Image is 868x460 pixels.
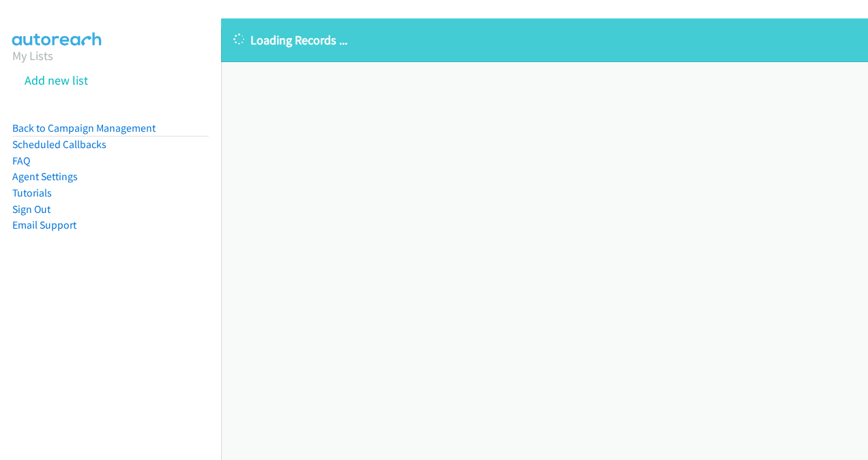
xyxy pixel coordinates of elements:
a: Scheduled Callbacks [12,138,106,151]
a: Agent Settings [12,170,78,183]
a: Sign Out [12,203,50,216]
a: My Lists [12,48,53,63]
a: Back to Campaign Management [12,121,156,134]
a: Email Support [12,218,76,231]
a: Tutorials [12,186,52,199]
a: Add new list [25,72,88,88]
p: Loading Records ... [233,31,856,49]
a: FAQ [12,154,30,167]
